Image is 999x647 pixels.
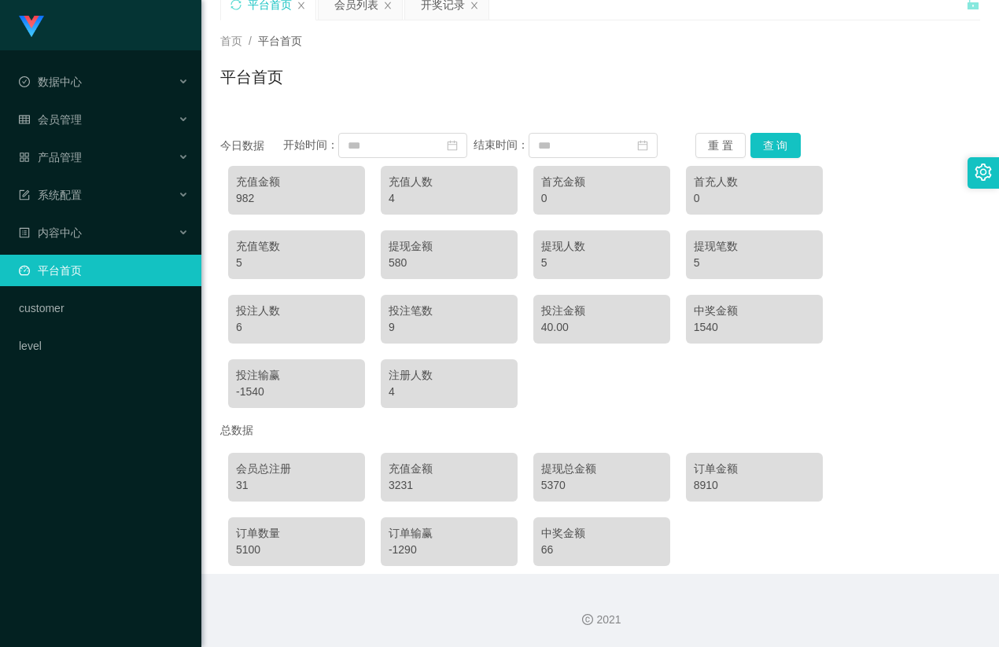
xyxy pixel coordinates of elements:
div: 订单金额 [694,461,815,477]
div: 4 [389,190,510,207]
button: 重 置 [695,133,746,158]
div: 投注金额 [541,303,662,319]
h1: 平台首页 [220,65,283,89]
div: 提现总金额 [541,461,662,477]
div: 注册人数 [389,367,510,384]
div: 8910 [694,477,815,494]
div: 1540 [694,319,815,336]
i: 图标: profile [19,227,30,238]
span: 开始时间： [283,138,338,151]
i: 图标: form [19,189,30,200]
div: 充值金额 [236,174,357,190]
div: 0 [541,190,662,207]
div: 6 [236,319,357,336]
div: 40.00 [541,319,662,336]
span: 系统配置 [19,189,82,201]
span: 产品管理 [19,151,82,164]
div: 580 [389,255,510,271]
div: 充值人数 [389,174,510,190]
div: 首充金额 [541,174,662,190]
div: 提现笔数 [694,238,815,255]
img: logo.9652507e.png [19,16,44,38]
div: 5 [541,255,662,271]
div: 首充人数 [694,174,815,190]
div: 充值笔数 [236,238,357,255]
button: 查 询 [750,133,801,158]
div: 投注笔数 [389,303,510,319]
span: 会员管理 [19,113,82,126]
div: 投注输赢 [236,367,357,384]
div: 2021 [214,612,986,628]
div: 5 [236,255,357,271]
span: / [249,35,252,47]
i: 图标: check-circle-o [19,76,30,87]
i: 图标: calendar [637,140,648,151]
span: 结束时间： [474,138,529,151]
div: 9 [389,319,510,336]
div: 0 [694,190,815,207]
i: 图标: table [19,114,30,125]
a: level [19,330,189,362]
a: customer [19,292,189,324]
div: 5370 [541,477,662,494]
div: 31 [236,477,357,494]
span: 内容中心 [19,226,82,239]
i: 图标: copyright [582,614,593,625]
i: 图标: close [470,1,479,10]
div: 总数据 [220,416,980,445]
span: 平台首页 [258,35,302,47]
div: 982 [236,190,357,207]
i: 图标: close [297,1,306,10]
div: 会员总注册 [236,461,357,477]
div: 提现人数 [541,238,662,255]
i: 图标: close [383,1,393,10]
span: 首页 [220,35,242,47]
div: 3231 [389,477,510,494]
div: 提现金额 [389,238,510,255]
div: 5 [694,255,815,271]
div: 今日数据 [220,138,283,154]
div: 4 [389,384,510,400]
div: 充值金额 [389,461,510,477]
i: 图标: calendar [447,140,458,151]
div: -1540 [236,384,357,400]
div: 中奖金额 [694,303,815,319]
div: 投注人数 [236,303,357,319]
i: 图标: appstore-o [19,152,30,163]
a: 图标: dashboard平台首页 [19,255,189,286]
i: 图标: setting [975,164,992,181]
span: 数据中心 [19,75,82,88]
